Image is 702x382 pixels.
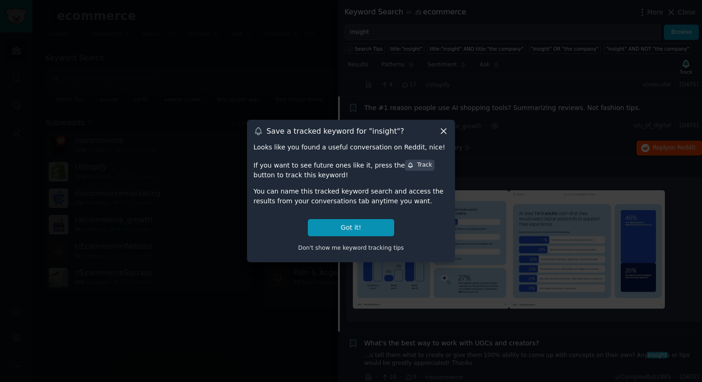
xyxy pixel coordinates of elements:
div: If you want to see future ones like it, press the button to track this keyword! [253,159,448,180]
div: You can name this tracked keyword search and access the results from your conversations tab anyti... [253,187,448,206]
button: Got it! [308,219,394,236]
div: Track [407,161,432,169]
h3: Save a tracked keyword for " insight "? [266,126,404,136]
span: Don't show me keyword tracking tips [298,245,404,251]
div: Looks like you found a useful conversation on Reddit, nice! [253,142,448,152]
